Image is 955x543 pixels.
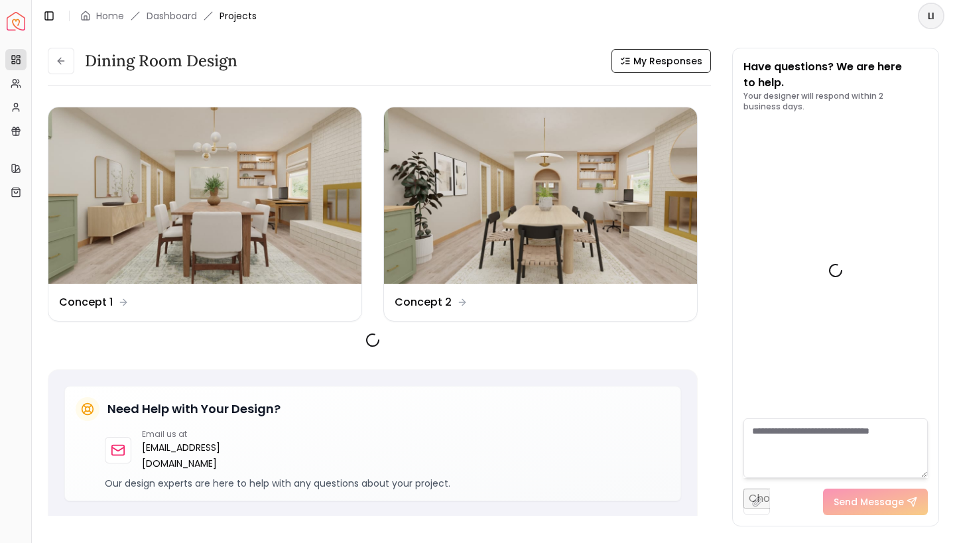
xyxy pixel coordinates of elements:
[743,59,928,91] p: Have questions? We are here to help.
[142,440,230,471] a: [EMAIL_ADDRESS][DOMAIN_NAME]
[59,294,113,310] dd: Concept 1
[220,9,257,23] span: Projects
[7,12,25,30] a: Spacejoy
[395,294,452,310] dd: Concept 2
[633,54,702,68] span: My Responses
[80,9,257,23] nav: breadcrumb
[611,49,711,73] button: My Responses
[48,107,362,322] a: Concept 1Concept 1
[919,4,943,28] span: LI
[96,9,124,23] a: Home
[85,50,237,72] h3: Dining Room Design
[743,91,928,112] p: Your designer will respond within 2 business days.
[918,3,944,29] button: LI
[383,107,698,322] a: Concept 2Concept 2
[384,107,697,284] img: Concept 2
[142,429,230,440] p: Email us at
[48,107,361,284] img: Concept 1
[107,400,281,418] h5: Need Help with Your Design?
[147,9,197,23] a: Dashboard
[7,12,25,30] img: Spacejoy Logo
[105,477,670,490] p: Our design experts are here to help with any questions about your project.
